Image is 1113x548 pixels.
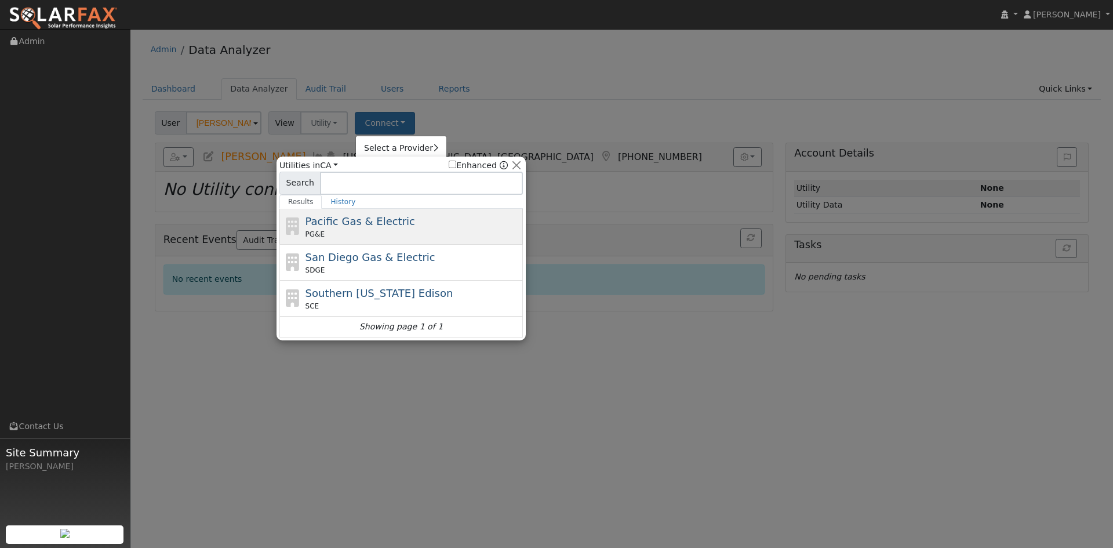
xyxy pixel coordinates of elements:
span: Utilities in [279,159,338,172]
a: CA [320,161,338,170]
a: Enhanced Providers [500,161,508,170]
span: PG&E [305,229,325,239]
span: Site Summary [6,445,124,460]
span: SCE [305,301,319,311]
span: San Diego Gas & Electric [305,251,435,263]
i: Showing page 1 of 1 [359,321,443,333]
span: Pacific Gas & Electric [305,215,415,227]
a: Select a Provider [356,140,446,157]
div: [PERSON_NAME] [6,460,124,473]
span: Show enhanced providers [449,159,508,172]
a: History [322,195,364,209]
a: Results [279,195,322,209]
span: Search [279,172,321,195]
span: [PERSON_NAME] [1033,10,1101,19]
label: Enhanced [449,159,497,172]
input: Enhanced [449,161,456,168]
img: SolarFax [9,6,118,31]
span: Southern [US_STATE] Edison [305,287,453,299]
img: retrieve [60,529,70,538]
span: SDGE [305,265,325,275]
